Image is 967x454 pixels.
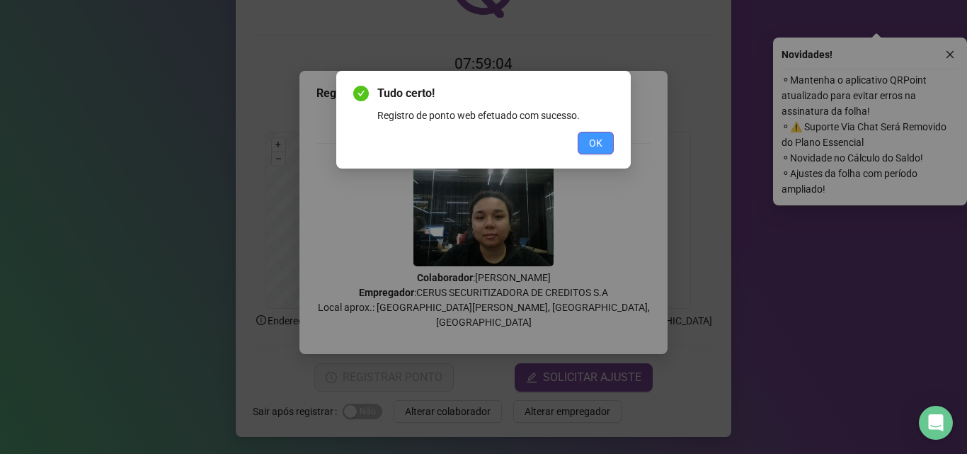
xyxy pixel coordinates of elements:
[353,86,369,101] span: check-circle
[578,132,614,154] button: OK
[589,135,602,151] span: OK
[377,85,614,102] span: Tudo certo!
[919,406,953,440] div: Open Intercom Messenger
[377,108,614,123] div: Registro de ponto web efetuado com sucesso.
